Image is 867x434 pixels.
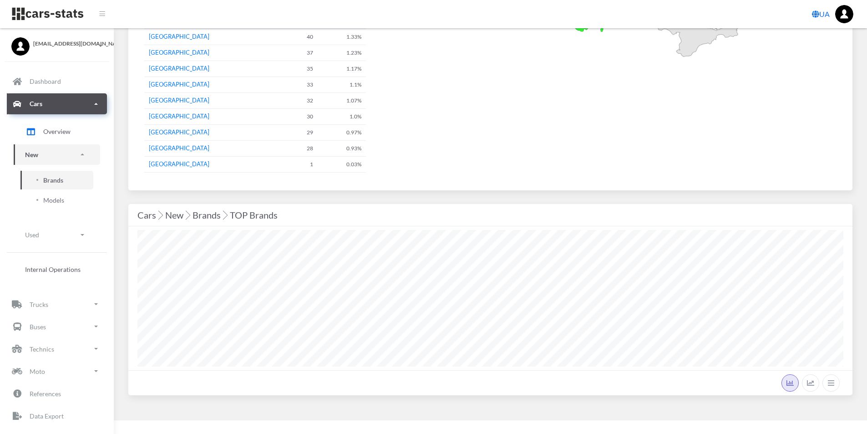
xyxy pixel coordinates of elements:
[149,80,209,89] button: [GEOGRAPHIC_DATA]
[149,128,209,137] button: [GEOGRAPHIC_DATA]
[149,160,209,169] button: [GEOGRAPHIC_DATA]
[318,45,366,61] td: 1.23%
[43,195,64,205] span: Models
[33,40,102,48] span: [EMAIL_ADDRESS][DOMAIN_NAME]
[279,61,318,77] td: 35
[279,125,318,141] td: 29
[7,405,107,426] a: Data Export
[7,71,107,92] a: Dashboard
[30,321,46,332] p: Buses
[149,112,209,121] button: [GEOGRAPHIC_DATA]
[30,299,48,310] p: Trucks
[11,37,102,48] a: [EMAIL_ADDRESS][DOMAIN_NAME]
[30,366,45,377] p: Moto
[318,125,366,141] td: 0.97%
[30,98,42,109] p: Cars
[279,93,318,109] td: 32
[318,77,366,93] td: 1.1%
[30,76,61,87] p: Dashboard
[25,229,39,240] p: Used
[7,316,107,337] a: Buses
[318,109,366,125] td: 1.0%
[279,157,318,173] td: 1
[30,388,61,399] p: References
[7,294,107,315] a: Trucks
[318,157,366,173] td: 0.03%
[279,29,318,45] td: 40
[149,96,209,105] button: [GEOGRAPHIC_DATA]
[20,191,93,209] a: Models
[137,208,843,222] div: Cars New Brands TOP Brands
[808,5,833,23] a: UA
[318,29,366,45] td: 1.33%
[14,120,100,143] a: Overview
[279,141,318,157] td: 28
[149,64,209,73] button: [GEOGRAPHIC_DATA]
[43,127,71,136] span: Overview
[7,338,107,359] a: Technics
[43,175,63,185] span: Brands
[149,48,209,57] button: [GEOGRAPHIC_DATA]
[149,32,209,41] button: [GEOGRAPHIC_DATA]
[14,260,100,279] a: Internal Operations
[25,149,38,160] p: New
[14,225,100,245] a: Used
[20,171,93,189] a: Brands
[279,45,318,61] td: 37
[14,144,100,165] a: New
[7,361,107,382] a: Moto
[318,61,366,77] td: 1.17%
[11,7,84,21] img: navbar brand
[318,141,366,157] td: 0.93%
[149,144,209,153] button: [GEOGRAPHIC_DATA]
[279,109,318,125] td: 30
[25,265,81,274] span: Internal Operations
[7,383,107,404] a: References
[7,93,107,114] a: Cars
[835,5,853,23] img: ...
[318,93,366,109] td: 1.07%
[30,343,54,355] p: Technics
[279,77,318,93] td: 33
[30,410,64,422] p: Data Export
